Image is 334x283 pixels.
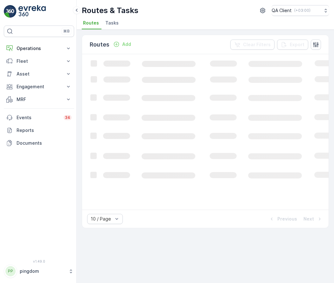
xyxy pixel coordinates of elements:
p: Documents [17,140,72,146]
p: Asset [17,71,61,77]
span: Routes [83,20,99,26]
button: Engagement [4,80,74,93]
button: Asset [4,68,74,80]
button: Fleet [4,55,74,68]
img: logo_light-DOdMpM7g.png [18,5,46,18]
span: Tasks [105,20,119,26]
button: Export [277,40,308,50]
p: MRF [17,96,61,103]
p: Export [290,41,304,48]
p: Reports [17,127,72,134]
p: Next [303,216,314,222]
button: Next [303,215,324,223]
p: Clear Filters [243,41,271,48]
p: Events [17,114,60,121]
span: v 1.49.0 [4,259,74,263]
a: Reports [4,124,74,137]
p: QA Client [272,7,292,14]
a: Documents [4,137,74,149]
p: Routes [90,40,109,49]
p: ( +03:00 ) [294,8,310,13]
button: Clear Filters [230,40,275,50]
button: PPpingdom [4,265,74,278]
p: 34 [65,115,70,120]
p: ⌘B [63,29,70,34]
p: pingdom [20,268,65,274]
p: Operations [17,45,61,52]
a: Events34 [4,111,74,124]
img: logo [4,5,17,18]
button: Previous [268,215,298,223]
p: Fleet [17,58,61,64]
button: MRF [4,93,74,106]
p: Engagement [17,83,61,90]
button: Operations [4,42,74,55]
p: Add [122,41,131,47]
button: QA Client(+03:00) [272,5,329,16]
div: PP [5,266,16,276]
p: Previous [277,216,297,222]
button: Add [111,40,134,48]
p: Routes & Tasks [82,5,138,16]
